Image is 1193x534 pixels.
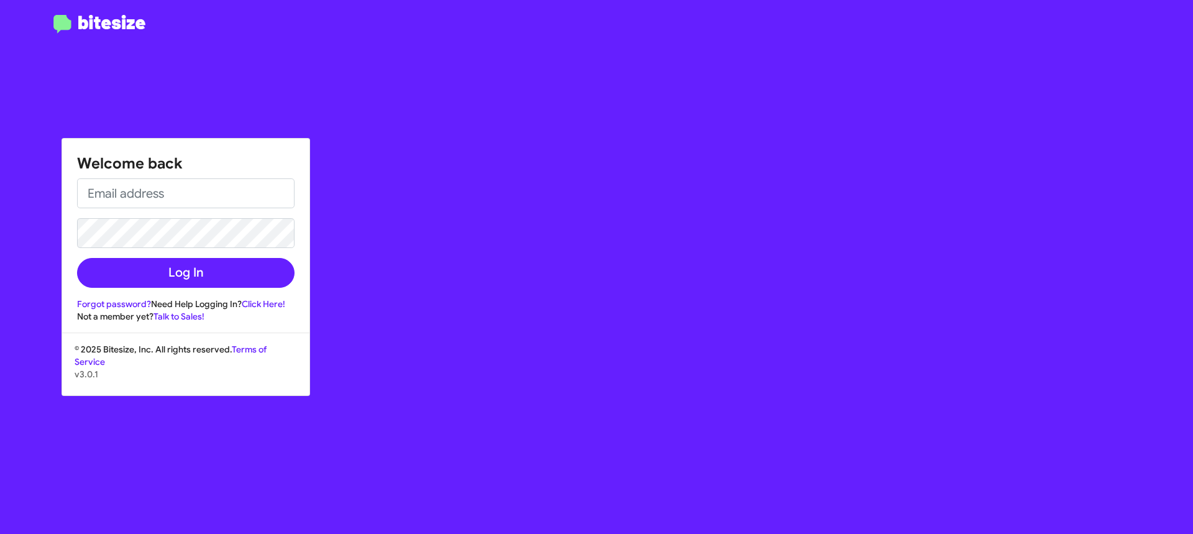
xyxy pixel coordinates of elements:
[77,298,151,310] a: Forgot password?
[77,154,295,173] h1: Welcome back
[62,343,309,395] div: © 2025 Bitesize, Inc. All rights reserved.
[75,368,297,380] p: v3.0.1
[242,298,285,310] a: Click Here!
[77,178,295,208] input: Email address
[77,310,295,323] div: Not a member yet?
[153,311,204,322] a: Talk to Sales!
[77,258,295,288] button: Log In
[77,298,295,310] div: Need Help Logging In?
